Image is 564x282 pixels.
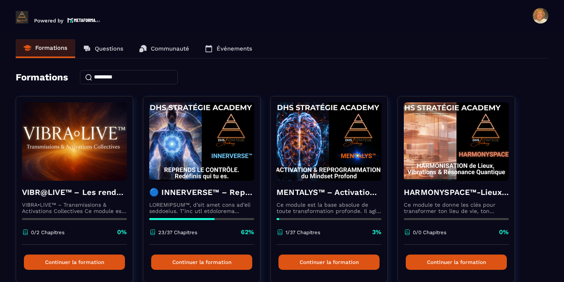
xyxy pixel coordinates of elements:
p: 1/37 Chapitres [286,229,320,235]
h4: 🔵 INNERVERSE™ – Reprogrammation Quantique & Activation du Soi Réel [149,187,254,198]
img: formation-background [22,102,127,181]
img: logo [67,17,100,24]
h4: HARMONYSPACE™-Lieux, Vibrations & Résonance Quantique [404,187,509,198]
p: 62% [241,228,254,237]
p: Ce module est la base absolue de toute transformation profonde. Il agit comme une activation du n... [277,202,381,214]
button: Continuer la formation [406,255,507,270]
a: Événements [197,39,260,58]
p: LOREMIPSUM™, d’sit amet cons ad’eli seddoeius. T’inc utl etdolorema aliquaeni ad minimveniamqui n... [149,202,254,214]
h4: VIBR@LIVE™ – Les rendez-vous d’intégration vivante [22,187,127,198]
p: 0% [117,228,127,237]
p: 0/0 Chapitres [413,229,446,235]
img: formation-background [404,102,509,181]
img: formation-background [149,102,254,181]
h4: MENTALYS™ – Activation & Reprogrammation du Mindset Profond [277,187,381,198]
button: Continuer la formation [151,255,252,270]
p: 23/37 Chapitres [158,229,197,235]
img: logo-branding [16,11,28,24]
p: Communauté [151,45,189,52]
button: Continuer la formation [24,255,125,270]
p: Formations [35,44,67,51]
a: Formations [16,39,75,58]
button: Continuer la formation [278,255,380,270]
img: formation-background [277,102,381,181]
p: 0/2 Chapitres [31,229,65,235]
p: VIBRA•LIVE™ – Transmissions & Activations Collectives Ce module est un espace vivant. [PERSON_NAM... [22,202,127,214]
a: Questions [75,39,131,58]
p: 0% [499,228,509,237]
p: Questions [95,45,123,52]
p: Powered by [34,18,63,24]
a: Communauté [131,39,197,58]
p: Ce module te donne les clés pour transformer ton lieu de vie, ton cabinet ou ton entreprise en un... [404,202,509,214]
h4: Formations [16,72,68,83]
p: Événements [217,45,252,52]
p: 3% [372,228,381,237]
